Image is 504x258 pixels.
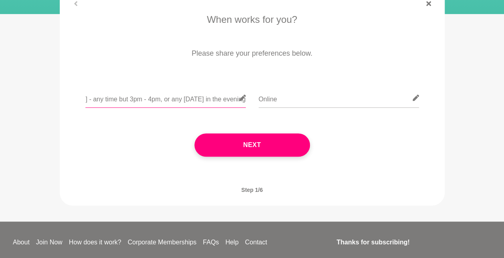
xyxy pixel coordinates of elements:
[336,238,486,247] h4: Thanks for subscribing!
[194,133,310,157] button: Next
[85,88,246,108] input: Suggest 2-3 dates and times over the next 3 weeks
[259,88,419,108] input: Online or in-person?
[71,48,433,59] p: Please share your preferences below.
[242,238,270,247] a: Contact
[10,238,33,247] a: About
[222,238,242,247] a: Help
[71,12,433,27] p: When works for you?
[200,238,222,247] a: FAQs
[124,238,200,247] a: Corporate Memberships
[232,177,273,202] span: Step 1/6
[33,238,66,247] a: Join Now
[66,238,125,247] a: How does it work?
